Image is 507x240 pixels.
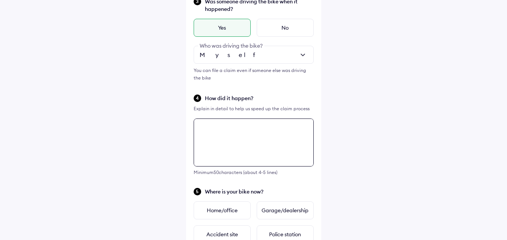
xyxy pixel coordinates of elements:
div: Yes [194,19,251,37]
span: Myself [200,51,262,58]
div: Minimum 50 characters (about 4-5 lines) [194,169,314,175]
div: No [257,19,314,37]
span: How did it happen? [205,94,314,102]
span: Where is your bike now? [205,188,314,195]
div: Explain in detail to help us speed up the claim process [194,105,314,112]
div: Home/office [194,201,251,219]
div: You can file a claim even if someone else was driving the bike [194,67,314,82]
div: Garage/dealership [257,201,314,219]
